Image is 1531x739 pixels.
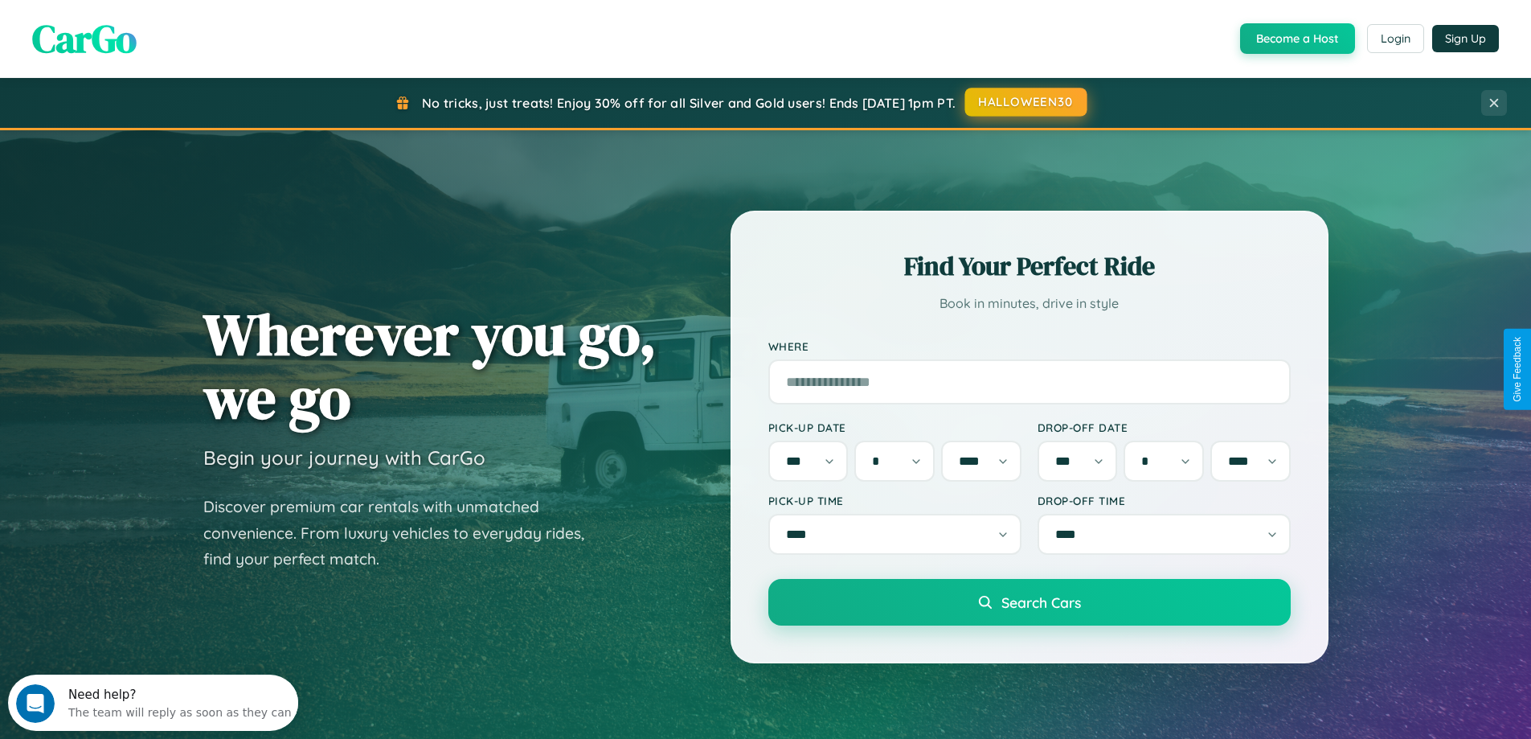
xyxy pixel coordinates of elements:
[768,248,1291,284] h2: Find Your Perfect Ride
[16,684,55,723] iframe: Intercom live chat
[768,339,1291,353] label: Where
[60,14,284,27] div: Need help?
[965,88,1087,117] button: HALLOWEEN30
[1432,25,1499,52] button: Sign Up
[1001,593,1081,611] span: Search Cars
[203,445,485,470] h3: Begin your journey with CarGo
[203,494,605,573] p: Discover premium car rentals with unmatched convenience. From luxury vehicles to everyday rides, ...
[1512,337,1523,402] div: Give Feedback
[6,6,299,51] div: Open Intercom Messenger
[203,302,657,429] h1: Wherever you go, we go
[32,12,137,65] span: CarGo
[768,579,1291,626] button: Search Cars
[60,27,284,43] div: The team will reply as soon as they can
[768,494,1021,507] label: Pick-up Time
[768,292,1291,315] p: Book in minutes, drive in style
[8,675,298,731] iframe: Intercom live chat discovery launcher
[1240,23,1355,54] button: Become a Host
[1038,494,1291,507] label: Drop-off Time
[422,95,956,111] span: No tricks, just treats! Enjoy 30% off for all Silver and Gold users! Ends [DATE] 1pm PT.
[1038,421,1291,434] label: Drop-off Date
[768,421,1021,434] label: Pick-up Date
[1367,24,1424,53] button: Login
